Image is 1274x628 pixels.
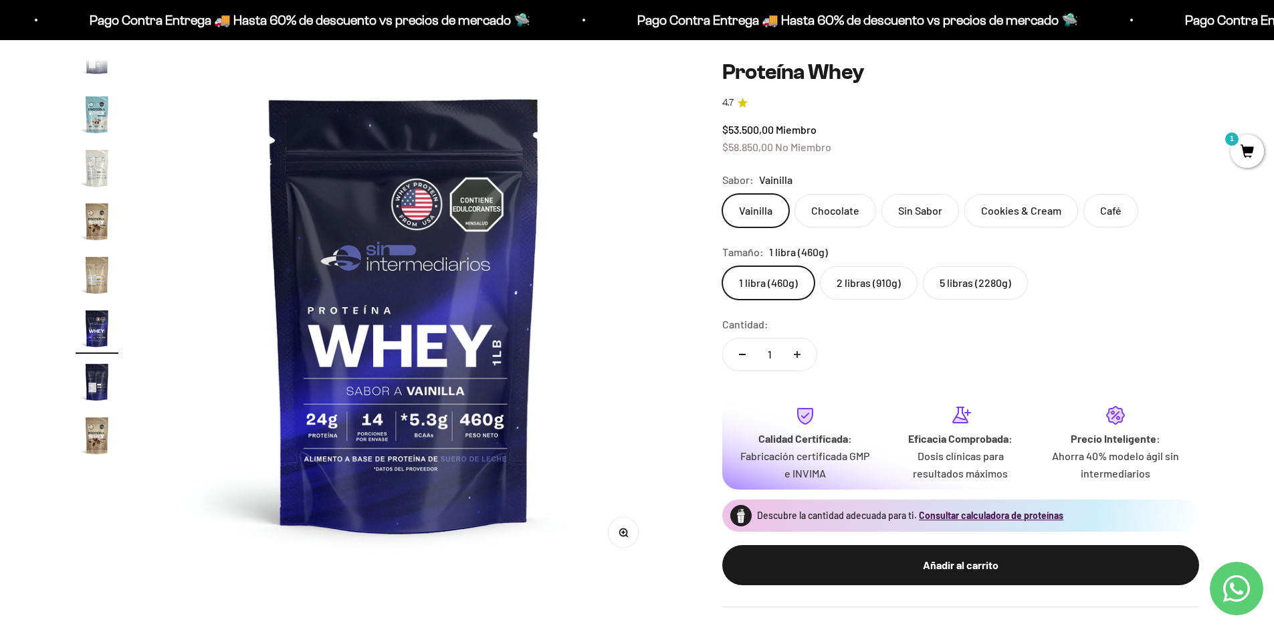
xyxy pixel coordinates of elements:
button: Ir al artículo 17 [76,253,118,300]
button: Ir al artículo 20 [76,414,118,461]
a: 1 [1231,145,1264,160]
span: Vainilla [759,171,792,189]
span: $58.850,00 [722,140,773,153]
img: Proteína Whey [150,60,658,567]
img: Proteína Whey [76,146,118,189]
img: Proteína Whey [76,360,118,403]
button: Ir al artículo 14 [76,93,118,140]
span: 4.7 [722,96,734,110]
img: Proteína Whey [76,253,118,296]
span: 1 libra (460g) [769,243,828,261]
button: Aumentar cantidad [778,338,817,371]
button: Consultar calculadora de proteínas [919,509,1063,522]
div: Añadir al carrito [749,556,1172,574]
p: Dosis clínicas para resultados máximos [893,447,1027,482]
strong: Calidad Certificada: [758,432,852,445]
p: Pago Contra Entrega 🚚 Hasta 60% de descuento vs precios de mercado 🛸 [88,9,529,31]
img: Proteína Whey [76,200,118,243]
mark: 1 [1224,131,1240,147]
label: Cantidad: [722,316,768,333]
span: $53.500,00 [722,123,774,136]
button: Reducir cantidad [723,338,762,371]
img: Proteína Whey [76,307,118,350]
span: Miembro [776,123,817,136]
span: Descubre la cantidad adecuada para ti. [757,510,917,521]
p: Ahorra 40% modelo ágil sin intermediarios [1049,447,1182,482]
img: Proteína Whey [76,39,118,82]
button: Ir al artículo 15 [76,146,118,193]
span: No Miembro [775,140,831,153]
strong: Eficacia Comprobada: [908,432,1013,445]
img: Proteína Whey [76,93,118,136]
img: Proteína [730,505,752,526]
button: Ir al artículo 16 [76,200,118,247]
h1: Proteína Whey [722,60,1199,85]
button: Ir al artículo 13 [76,39,118,86]
button: Ir al artículo 19 [76,360,118,407]
p: Fabricación certificada GMP e INVIMA [738,447,872,482]
img: Proteína Whey [76,414,118,457]
legend: Tamaño: [722,243,764,261]
a: 4.74.7 de 5.0 estrellas [722,96,1199,110]
legend: Sabor: [722,171,754,189]
p: Pago Contra Entrega 🚚 Hasta 60% de descuento vs precios de mercado 🛸 [636,9,1077,31]
strong: Precio Inteligente: [1071,432,1160,445]
button: Añadir al carrito [722,545,1199,585]
button: Ir al artículo 18 [76,307,118,354]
